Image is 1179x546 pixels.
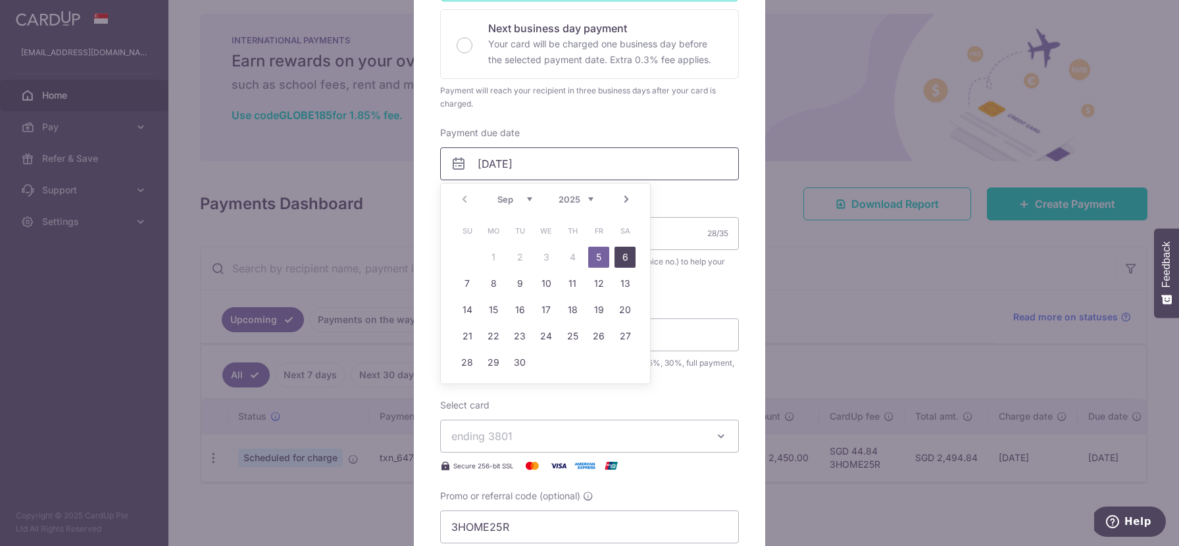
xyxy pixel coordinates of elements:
a: 5 [588,247,609,268]
a: 29 [483,352,504,373]
input: DD / MM / YYYY [440,147,739,180]
span: Saturday [615,220,636,241]
a: 10 [536,273,557,294]
img: Visa [545,458,572,474]
iframe: Opens a widget where you can find more information [1094,507,1166,539]
span: Secure 256-bit SSL [453,460,514,471]
a: Next [618,191,634,207]
a: 12 [588,273,609,294]
span: Monday [483,220,504,241]
a: 8 [483,273,504,294]
p: Your card will be charged one business day before the selected payment date. Extra 0.3% fee applies. [488,36,722,68]
span: Thursday [562,220,583,241]
a: 22 [483,326,504,347]
a: 27 [615,326,636,347]
img: UnionPay [598,458,624,474]
span: Wednesday [536,220,557,241]
a: 6 [615,247,636,268]
span: Friday [588,220,609,241]
a: 19 [588,299,609,320]
a: 23 [509,326,530,347]
p: Next business day payment [488,20,722,36]
label: Select card [440,399,489,412]
div: Payment will reach your recipient in three business days after your card is charged. [440,84,739,111]
a: 13 [615,273,636,294]
span: Sunday [457,220,478,241]
a: 7 [457,273,478,294]
a: 28 [457,352,478,373]
a: 9 [509,273,530,294]
img: American Express [572,458,598,474]
span: ending 3801 [451,430,513,443]
a: 16 [509,299,530,320]
span: Feedback [1161,241,1172,287]
a: 24 [536,326,557,347]
span: Tuesday [509,220,530,241]
a: 20 [615,299,636,320]
a: 18 [562,299,583,320]
a: 25 [562,326,583,347]
span: Promo or referral code (optional) [440,489,580,503]
a: 30 [509,352,530,373]
a: 11 [562,273,583,294]
label: Payment due date [440,126,520,139]
a: 26 [588,326,609,347]
button: ending 3801 [440,420,739,453]
div: 28/35 [707,227,728,240]
a: 17 [536,299,557,320]
button: Feedback - Show survey [1154,228,1179,318]
a: 21 [457,326,478,347]
img: Mastercard [519,458,545,474]
a: 15 [483,299,504,320]
a: 14 [457,299,478,320]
